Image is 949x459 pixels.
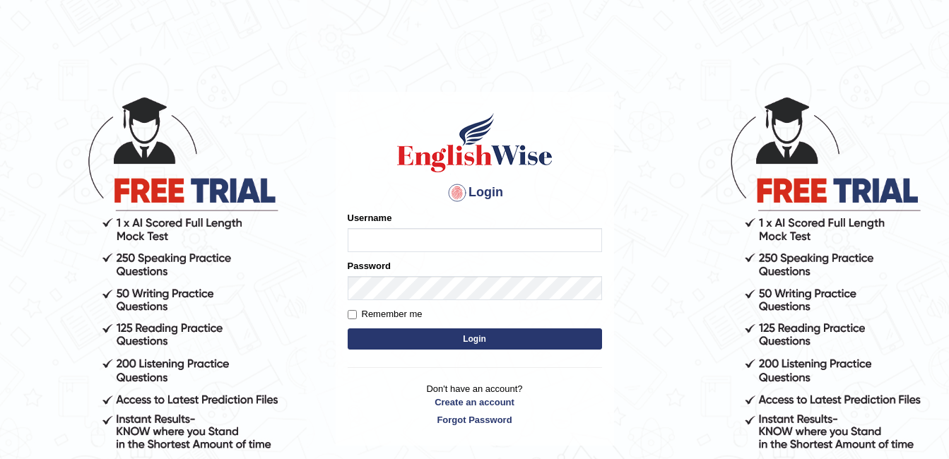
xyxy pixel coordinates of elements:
a: Create an account [348,395,602,409]
h4: Login [348,181,602,204]
a: Forgot Password [348,413,602,427]
label: Remember me [348,307,423,321]
label: Username [348,211,392,225]
img: Logo of English Wise sign in for intelligent practice with AI [394,111,555,174]
input: Remember me [348,310,357,319]
button: Login [348,328,602,350]
p: Don't have an account? [348,382,602,426]
label: Password [348,259,391,273]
